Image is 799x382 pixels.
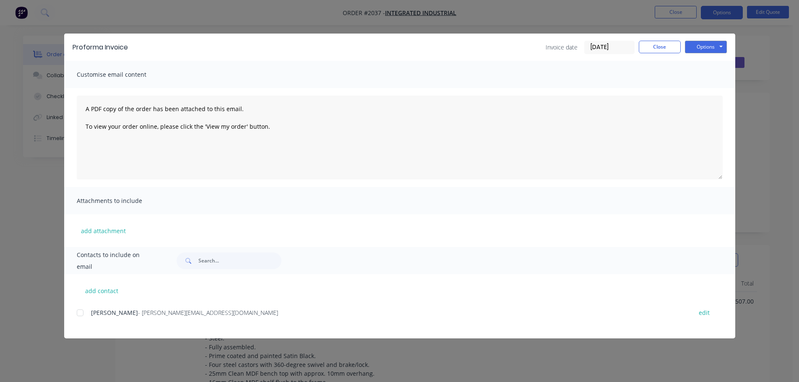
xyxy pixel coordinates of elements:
[138,309,278,317] span: - [PERSON_NAME][EMAIL_ADDRESS][DOMAIN_NAME]
[73,42,128,52] div: Proforma Invoice
[77,284,127,297] button: add contact
[198,252,281,269] input: Search...
[694,307,715,318] button: edit
[77,224,130,237] button: add attachment
[77,96,723,179] textarea: A PDF copy of the order has been attached to this email. To view your order online, please click ...
[685,41,727,53] button: Options
[546,43,578,52] span: Invoice date
[77,249,156,273] span: Contacts to include on email
[77,195,169,207] span: Attachments to include
[77,69,169,81] span: Customise email content
[639,41,681,53] button: Close
[91,309,138,317] span: [PERSON_NAME]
